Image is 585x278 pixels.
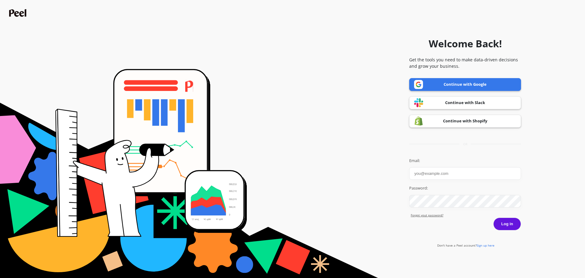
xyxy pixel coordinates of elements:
a: Continue with Slack [409,96,521,109]
img: Google logo [414,80,423,89]
img: Peel [9,9,28,17]
span: Sign up here [477,243,495,247]
a: Don't have a Peel account?Sign up here [437,243,495,247]
button: Log in [493,218,521,230]
label: Password: [409,185,521,191]
img: Shopify logo [414,116,423,126]
a: Continue with Shopify [409,115,521,128]
label: Email: [409,158,521,164]
p: Get the tools you need to make data-driven decisions and grow your business. [409,56,521,69]
div: or [409,142,521,146]
h1: Welcome Back! [429,36,502,51]
a: Continue with Google [409,78,521,91]
img: Slack logo [414,98,423,107]
input: you@example.com [409,167,521,180]
a: Forgot yout password? [411,213,521,218]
